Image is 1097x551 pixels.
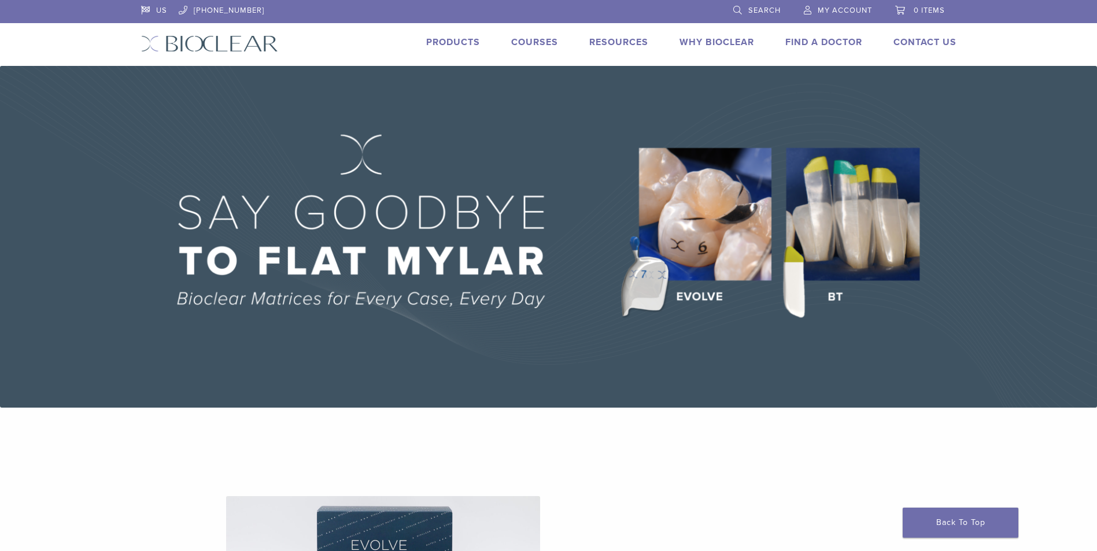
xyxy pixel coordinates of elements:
[141,35,278,52] img: Bioclear
[679,36,754,48] a: Why Bioclear
[589,36,648,48] a: Resources
[748,6,781,15] span: Search
[818,6,872,15] span: My Account
[914,6,945,15] span: 0 items
[426,36,480,48] a: Products
[893,36,956,48] a: Contact Us
[785,36,862,48] a: Find A Doctor
[511,36,558,48] a: Courses
[903,508,1018,538] a: Back To Top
